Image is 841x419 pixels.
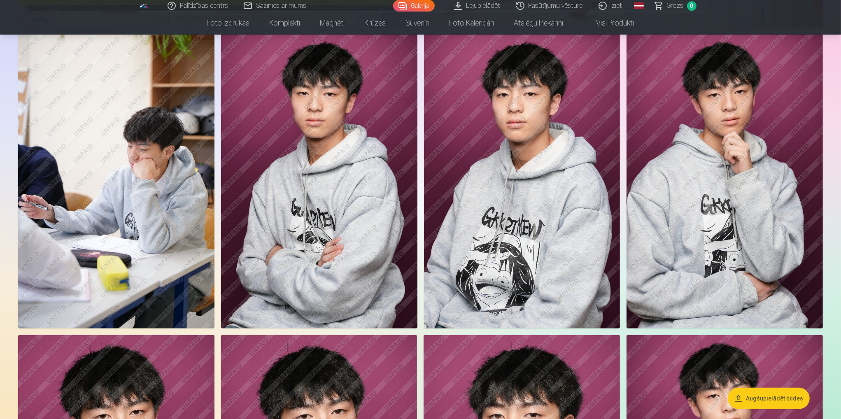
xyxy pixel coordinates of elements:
a: Visi produkti [573,12,644,35]
a: Atslēgu piekariņi [504,12,573,35]
button: Augšupielādēt bildes [728,388,810,409]
span: Grozs [667,1,684,11]
a: Magnēti [310,12,355,35]
a: Suvenīri [396,12,440,35]
img: /fa1 [140,3,149,8]
span: 0 [687,1,697,11]
a: Foto izdrukas [197,12,260,35]
a: Foto kalendāri [440,12,504,35]
a: Krūzes [355,12,396,35]
a: Komplekti [260,12,310,35]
